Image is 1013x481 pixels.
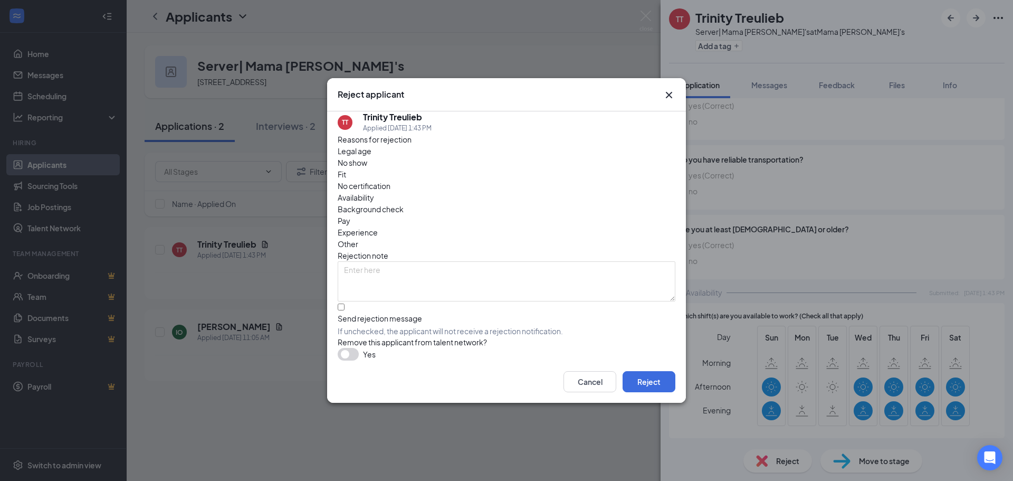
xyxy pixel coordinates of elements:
[663,89,675,101] button: Close
[338,313,675,324] div: Send rejection message
[338,180,390,192] span: No certification
[977,445,1002,470] div: Open Intercom Messenger
[338,326,675,336] span: If unchecked, the applicant will not receive a rejection notification.
[338,168,346,180] span: Fit
[338,238,358,250] span: Other
[338,337,487,347] span: Remove this applicant from talent network?
[363,123,432,134] div: Applied [DATE] 1:43 PM
[342,118,348,127] div: TT
[338,203,404,215] span: Background check
[563,371,616,392] button: Cancel
[663,89,675,101] svg: Cross
[338,157,367,168] span: No show
[338,89,404,100] h3: Reject applicant
[338,304,345,310] input: Send rejection messageIf unchecked, the applicant will not receive a rejection notification.
[623,371,675,392] button: Reject
[338,251,388,260] span: Rejection note
[338,227,378,238] span: Experience
[363,111,422,123] h5: Trinity Treulieb
[338,135,412,144] span: Reasons for rejection
[338,215,350,227] span: Pay
[338,145,371,157] span: Legal age
[338,192,374,203] span: Availability
[363,348,376,361] span: Yes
